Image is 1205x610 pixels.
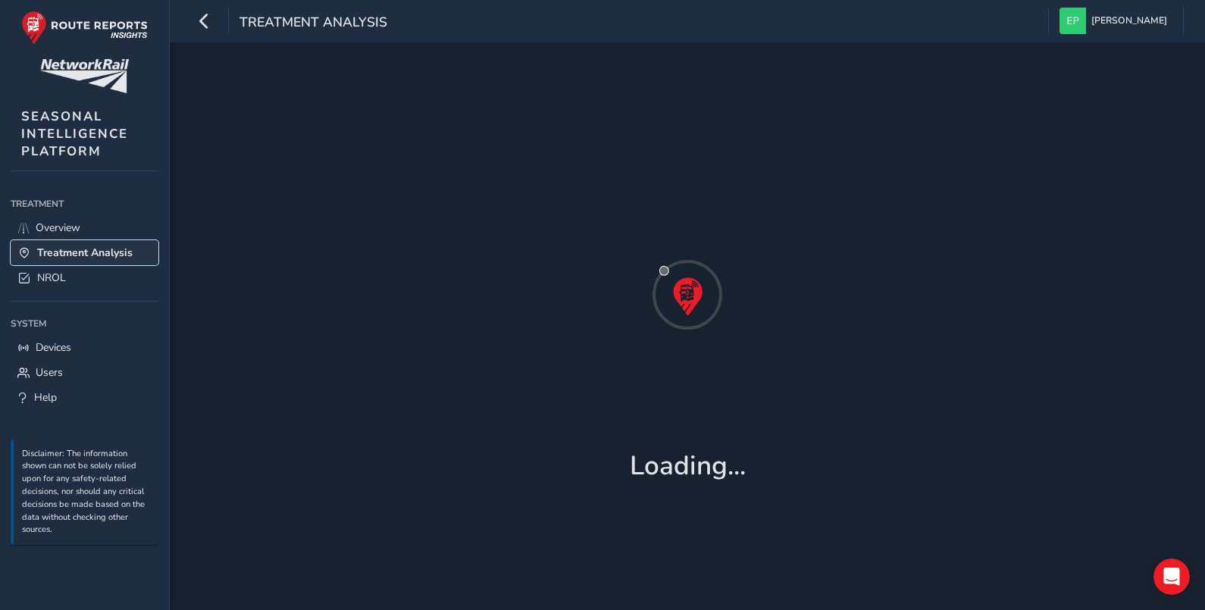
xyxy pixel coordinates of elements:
a: Treatment Analysis [11,240,158,265]
a: NROL [11,265,158,290]
span: Devices [36,340,71,355]
a: Users [11,360,158,385]
div: System [11,312,158,335]
a: Devices [11,335,158,360]
span: SEASONAL INTELLIGENCE PLATFORM [21,108,128,160]
img: diamond-layout [1059,8,1086,34]
img: rr logo [21,11,148,45]
h1: Loading... [630,450,746,482]
button: [PERSON_NAME] [1059,8,1172,34]
span: Overview [36,221,80,235]
span: Treatment Analysis [239,13,387,34]
a: Help [11,385,158,410]
a: Overview [11,215,158,240]
iframe: Intercom live chat [1153,558,1190,595]
img: customer logo [40,59,129,93]
span: [PERSON_NAME] [1091,8,1167,34]
span: Users [36,365,63,380]
div: Treatment [11,192,158,215]
p: Disclaimer: The information shown can not be solely relied upon for any safety-related decisions,... [22,448,151,537]
span: Help [34,390,57,405]
span: Treatment Analysis [37,246,133,260]
span: NROL [37,271,66,285]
